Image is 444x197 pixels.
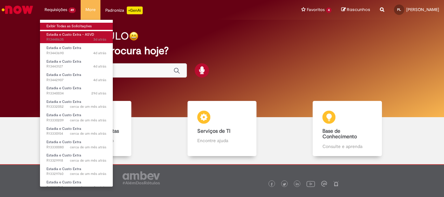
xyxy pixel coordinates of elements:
time: 25/08/2025 11:17:26 [93,51,106,55]
span: Estadia e Custo Extra [46,180,81,185]
span: cerca de um mês atrás [70,118,106,123]
time: 29/07/2025 09:38:32 [70,104,106,109]
a: Rascunhos [341,7,370,13]
a: Aberto R13442907 : Estadia e Custo Extra [40,71,113,83]
span: Estadia e Custo Extra [46,126,81,131]
span: cerca de um mês atrás [70,171,106,176]
img: logo_footer_naosei.png [333,181,339,187]
time: 28/07/2025 15:16:52 [70,171,106,176]
time: 28/07/2025 15:09:40 [70,185,106,190]
a: Aberto R13329760 : Estadia e Custo Extra [40,166,113,178]
span: R13443690 [46,51,106,56]
span: Estadia e Custo Extra [46,72,81,77]
span: Estadia e Custo Extra [46,86,81,91]
span: 4 [326,7,332,13]
img: happy-face.png [129,31,138,41]
span: Rascunhos [347,6,370,13]
a: Aberto R13329710 : Estadia e Custo Extra [40,179,113,191]
a: Aberto R13329918 : Estadia e Custo Extra [40,152,113,164]
span: R13340034 [46,91,106,96]
a: Aberto R13330209 : Estadia e Custo Extra [40,112,113,124]
time: 25/08/2025 09:05:33 [93,78,106,82]
span: R13329710 [46,185,106,190]
div: Padroniza [105,6,143,14]
a: Exibir Todas as Solicitações [40,23,113,30]
img: logo_footer_ambev_rotulo_gray.png [123,171,160,184]
span: [PERSON_NAME] [406,7,439,12]
img: logo_footer_facebook.png [270,183,273,186]
time: 28/07/2025 16:01:00 [70,145,106,150]
p: Encontre ajuda [197,137,247,144]
span: Estadia e Custo Extra [46,153,81,158]
span: 4d atrás [93,78,106,82]
time: 28/07/2025 16:17:35 [70,118,106,123]
span: cerca de um mês atrás [70,104,106,109]
span: R13330209 [46,118,106,123]
span: cerca de um mês atrás [70,185,106,190]
span: R13330154 [46,131,106,136]
span: Estadia e Custo Extra [46,59,81,64]
a: Aberto R13330154 : Estadia e Custo Extra [40,125,113,137]
a: Aberto R13332052 : Estadia e Custo Extra [40,98,113,110]
span: 3d atrás [93,37,106,42]
time: 31/07/2025 09:07:04 [91,91,106,96]
span: Estadia e Custo Extra [46,99,81,104]
b: Serviços de TI [197,128,230,134]
span: Estadia e Custo Extra [46,113,81,117]
span: Estadia e Custo Extra [46,140,81,144]
span: R13443127 [46,64,106,69]
a: Aberto R13443127 : Estadia e Custo Extra [40,58,113,70]
span: More [85,6,96,13]
time: 26/08/2025 14:26:37 [93,37,106,42]
span: cerca de um mês atrás [70,158,106,163]
time: 28/07/2025 15:38:23 [70,158,106,163]
span: Estadia e Custo Extra [46,166,81,171]
a: Aberto R13448635 : Estadia e Custo Extra - ASVD [40,31,113,43]
span: R13330080 [46,145,106,150]
span: Estadia e Custo Extra [46,45,81,50]
a: Base de Conhecimento Consulte e aprenda [285,101,410,156]
span: 29d atrás [91,91,106,96]
span: R13329918 [46,158,106,163]
span: R13332052 [46,104,106,109]
span: 49 [69,7,76,13]
img: logo_footer_youtube.png [307,179,315,188]
span: R13442907 [46,78,106,83]
ul: Requisições [40,19,113,187]
span: Favoritos [307,6,325,13]
a: Catálogo de Ofertas Abra uma solicitação [34,101,159,156]
span: Requisições [45,6,67,13]
span: cerca de um mês atrás [70,131,106,136]
a: Aberto R13340034 : Estadia e Custo Extra [40,85,113,97]
span: Estadia e Custo Extra - ASVD [46,32,94,37]
span: PL [397,7,401,12]
img: logo_footer_twitter.png [283,183,286,186]
span: R13448635 [46,37,106,42]
img: logo_footer_linkedin.png [296,182,299,186]
img: logo_footer_workplace.png [321,181,327,187]
span: 4d atrás [93,51,106,55]
a: Serviços de TI Encontre ajuda [159,101,284,156]
time: 28/07/2025 16:10:51 [70,131,106,136]
span: 4d atrás [93,64,106,69]
a: Aberto R13330080 : Estadia e Custo Extra [40,139,113,151]
p: +GenAi [127,6,143,14]
p: Consulte e aprenda [322,143,372,150]
time: 25/08/2025 09:46:21 [93,64,106,69]
img: ServiceNow [1,3,34,16]
b: Base de Conhecimento [322,128,357,140]
h2: O que você procura hoje? [46,45,398,56]
span: R13329760 [46,171,106,177]
a: Aberto R13443690 : Estadia e Custo Extra [40,44,113,56]
span: cerca de um mês atrás [70,145,106,150]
